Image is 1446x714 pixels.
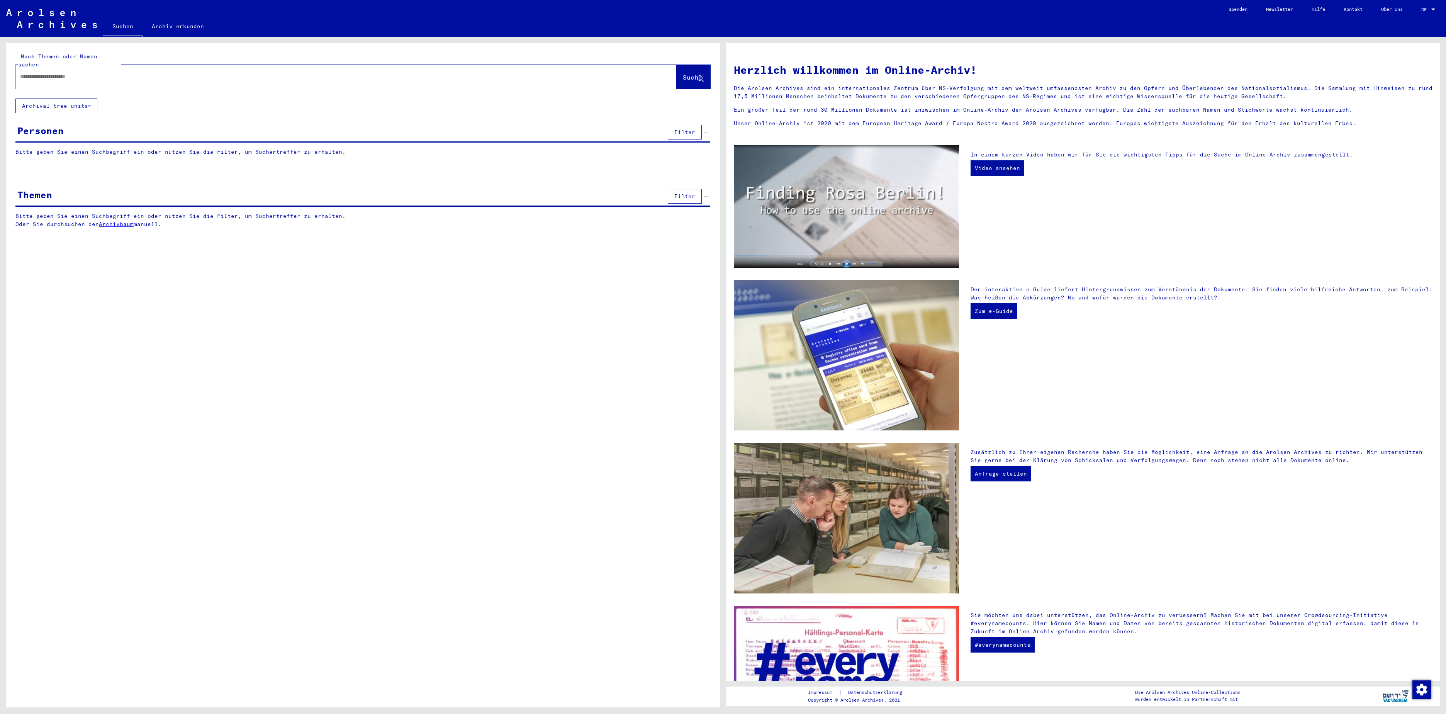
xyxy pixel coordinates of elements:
a: Impressum [808,688,838,697]
a: Archiv erkunden [143,17,213,36]
div: Themen [17,188,52,202]
img: eguide.jpg [734,280,959,430]
button: Filter [668,125,702,139]
p: Ein großer Teil der rund 30 Millionen Dokumente ist inzwischen im Online-Archiv der Arolsen Archi... [734,106,1432,114]
button: Archival tree units [15,99,97,113]
p: wurden entwickelt in Partnerschaft mit [1135,696,1241,703]
div: | [808,688,911,697]
a: Anfrage stellen [971,466,1031,481]
mat-label: Nach Themen oder Namen suchen [18,53,97,68]
span: Suche [683,73,702,81]
span: Filter [674,193,695,200]
img: yv_logo.png [1381,686,1410,705]
img: Arolsen_neg.svg [6,9,97,28]
p: Zusätzlich zu Ihrer eigenen Recherche haben Sie die Möglichkeit, eine Anfrage an die Arolsen Arch... [971,448,1432,464]
span: DE [1421,7,1430,12]
a: Datenschutzerklärung [842,688,911,697]
p: Bitte geben Sie einen Suchbegriff ein oder nutzen Sie die Filter, um Suchertreffer zu erhalten. O... [15,212,710,228]
button: Filter [668,189,702,204]
img: inquiries.jpg [734,443,959,593]
button: Suche [676,65,710,89]
a: Video ansehen [971,160,1024,176]
div: Personen [17,124,64,138]
img: video.jpg [734,145,959,268]
a: #everynamecounts [971,637,1035,653]
p: Unser Online-Archiv ist 2020 mit dem European Heritage Award / Europa Nostra Award 2020 ausgezeic... [734,119,1432,127]
p: Copyright © Arolsen Archives, 2021 [808,697,911,704]
img: Zustimmung ändern [1412,680,1431,699]
p: Die Arolsen Archives Online-Collections [1135,689,1241,696]
h1: Herzlich willkommen im Online-Archiv! [734,62,1432,78]
p: Der interaktive e-Guide liefert Hintergrundwissen zum Verständnis der Dokumente. Sie finden viele... [971,286,1432,302]
span: Filter [674,129,695,136]
p: Die Arolsen Archives sind ein internationales Zentrum über NS-Verfolgung mit dem weltweit umfasse... [734,84,1432,100]
p: In einem kurzen Video haben wir für Sie die wichtigsten Tipps für die Suche im Online-Archiv zusa... [971,151,1432,159]
a: Archivbaum [99,221,134,228]
p: Sie möchten uns dabei unterstützen, das Online-Archiv zu verbessern? Machen Sie mit bei unserer C... [971,611,1432,636]
p: Bitte geben Sie einen Suchbegriff ein oder nutzen Sie die Filter, um Suchertreffer zu erhalten. [15,148,710,156]
a: Suchen [103,17,143,37]
a: Zum e-Guide [971,303,1017,319]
